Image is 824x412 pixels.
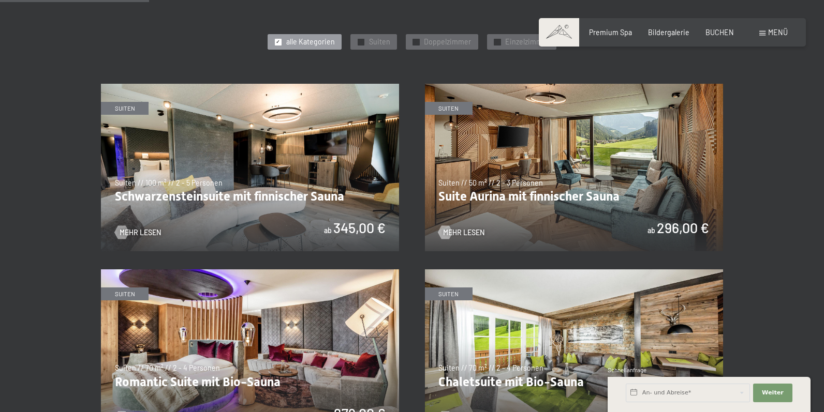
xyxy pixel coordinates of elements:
[768,28,788,37] span: Menü
[438,227,484,238] a: Mehr Lesen
[425,269,723,275] a: Chaletsuite mit Bio-Sauna
[589,28,632,37] a: Premium Spa
[608,367,646,373] span: Schnellanfrage
[505,37,549,47] span: Einzelzimmer
[101,84,399,89] a: Schwarzensteinsuite mit finnischer Sauna
[101,269,399,275] a: Romantic Suite mit Bio-Sauna
[359,39,363,45] span: ✓
[495,39,499,45] span: ✓
[762,389,784,397] span: Weiter
[425,84,723,251] img: Suite Aurina mit finnischer Sauna
[425,84,723,89] a: Suite Aurina mit finnischer Sauna
[648,28,689,37] a: Bildergalerie
[753,384,792,402] button: Weiter
[286,37,335,47] span: alle Kategorien
[115,227,161,238] a: Mehr Lesen
[276,39,280,45] span: ✓
[424,37,471,47] span: Doppelzimmer
[414,39,418,45] span: ✓
[120,227,161,238] span: Mehr Lesen
[443,227,484,238] span: Mehr Lesen
[705,28,734,37] a: BUCHEN
[369,37,390,47] span: Suiten
[101,84,399,251] img: Schwarzensteinsuite mit finnischer Sauna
